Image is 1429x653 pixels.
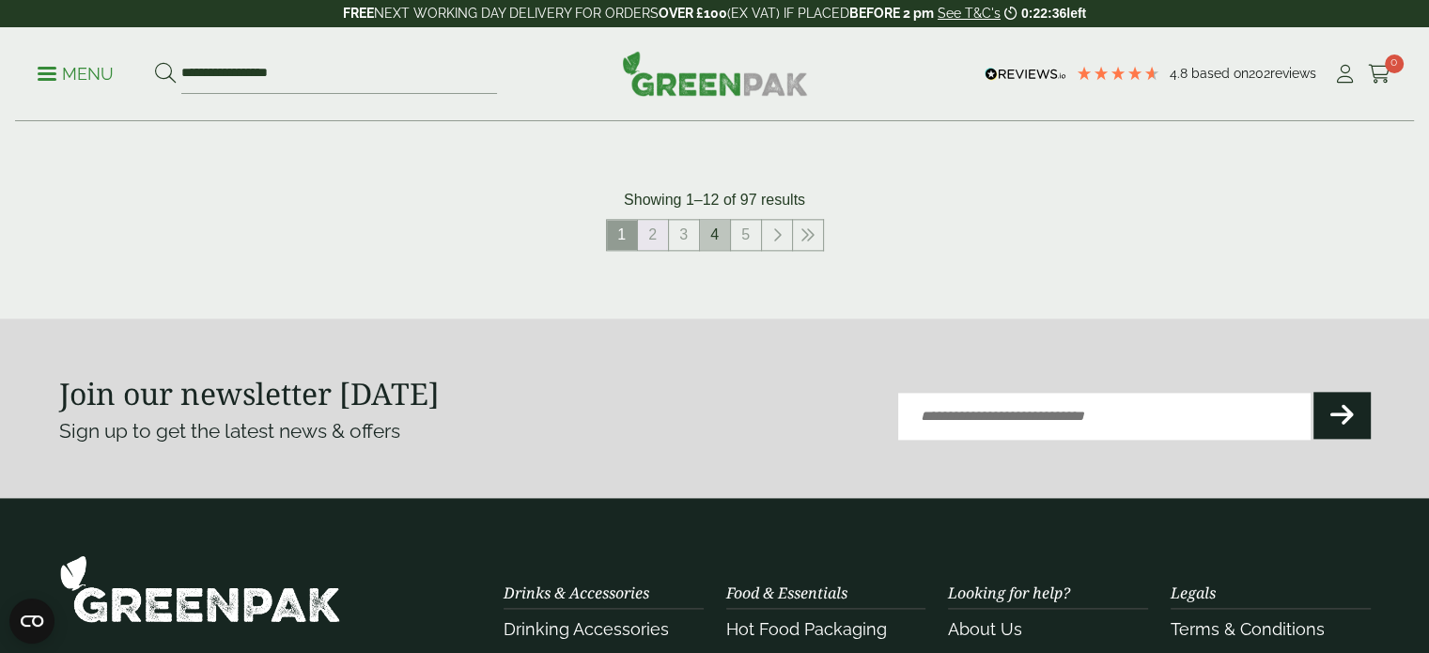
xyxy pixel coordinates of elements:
span: 0:22:36 [1021,6,1066,21]
i: Cart [1368,65,1391,84]
span: left [1066,6,1086,21]
div: 4.79 Stars [1076,65,1160,82]
strong: Join our newsletter [DATE] [59,373,440,413]
a: 4 [700,220,730,250]
span: 202 [1249,66,1270,81]
span: reviews [1270,66,1316,81]
img: GreenPak Supplies [59,554,341,623]
span: 0 [1385,54,1404,73]
span: 1 [607,220,637,250]
a: Hot Food Packaging [726,619,887,639]
a: Menu [38,63,114,82]
p: Showing 1–12 of 97 results [624,189,805,211]
a: 3 [669,220,699,250]
strong: FREE [343,6,374,21]
a: See T&C's [938,6,1001,21]
a: 0 [1368,60,1391,88]
p: Sign up to get the latest news & offers [59,416,649,446]
a: Terms & Conditions [1171,619,1325,639]
a: About Us [948,619,1022,639]
p: Menu [38,63,114,86]
a: 5 [731,220,761,250]
span: 4.8 [1170,66,1191,81]
span: Based on [1191,66,1249,81]
img: GreenPak Supplies [622,51,808,96]
strong: BEFORE 2 pm [849,6,934,21]
a: 2 [638,220,668,250]
i: My Account [1333,65,1357,84]
a: Drinking Accessories [504,619,669,639]
strong: OVER £100 [659,6,727,21]
button: Open CMP widget [9,599,54,644]
img: REVIEWS.io [985,68,1066,81]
